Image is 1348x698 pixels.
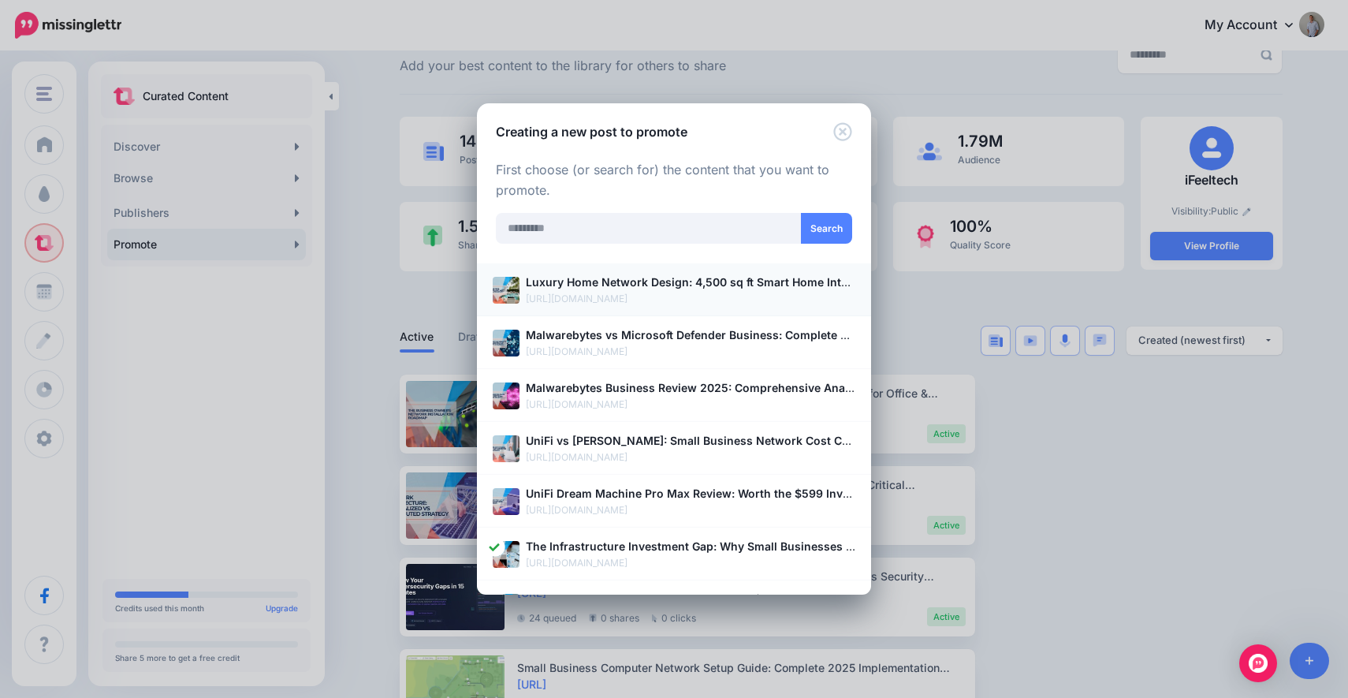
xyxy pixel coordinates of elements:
p: [URL][DOMAIN_NAME] [526,450,855,465]
button: Search [801,213,852,244]
b: UniFi vs [PERSON_NAME]: Small Business Network Cost Comparison [526,434,901,447]
img: 481693a25e7b15c2fe63fcd18fa4fa26_thumb.jpg [493,541,519,568]
img: 07ba0120869fb3232abd27170c61edd5_thumb.jpg [493,435,519,462]
a: UniFi vs [PERSON_NAME]: Small Business Network Cost Comparison [URL][DOMAIN_NAME] [493,431,855,465]
a: Luxury Home Network Design: 4,500 sq ft Smart Home Integration Case Study [URL][DOMAIN_NAME] [493,273,855,307]
a: The Infrastructure Investment Gap: Why Small Businesses Need Both Hardware and Ongoing IT Support... [493,537,855,571]
b: UniFi Dream Machine Pro Max Review: Worth the $599 Investment for Small Business? [526,487,998,500]
a: Complete Business Software Stack Under $200/Month: 2025 Guide for Small Business [URL][DOMAIN_NAME] [493,590,855,624]
img: d186caca856f12ec654b6c9f25ae8141_thumb.jpg [493,330,519,356]
b: Luxury Home Network Design: 4,500 sq ft Smart Home Integration Case Study [526,275,951,289]
p: [URL][DOMAIN_NAME] [526,291,855,307]
img: 079dbabcf7c234dd159c10c3175b7032_thumb.jpg [493,383,519,409]
div: Open Intercom Messenger [1239,644,1277,682]
a: UniFi Dream Machine Pro Max Review: Worth the $599 Investment for Small Business? [URL][DOMAIN_NAME] [493,484,855,518]
a: Malwarebytes vs Microsoft Defender Business: Complete SMB Security Comparison 2025 [URL][DOMAIN_N... [493,326,855,360]
img: 052a3f1d50dea89db3db83c39f3609af_thumb.jpg [493,277,519,304]
b: Complete Business Software Stack Under $200/Month: 2025 Guide for Small Business [526,592,996,606]
p: First choose (or search for) the content that you want to promote. [496,160,852,201]
b: Malwarebytes vs Microsoft Defender Business: Complete SMB Security Comparison 2025 [526,328,1015,342]
h5: Creating a new post to promote [496,122,687,141]
a: Malwarebytes Business Review 2025: Comprehensive Analysis for Enterprise Security [URL][DOMAIN_NAME] [493,379,855,412]
img: 793693b93b6bec6f1a296f8fde7cf8d9_thumb.jpg [493,488,519,515]
button: Close [833,122,852,142]
p: [URL][DOMAIN_NAME] [526,555,855,571]
b: Malwarebytes Business Review 2025: Comprehensive Analysis for Enterprise Security [526,381,996,394]
b: The Infrastructure Investment Gap: Why Small Businesses Need Both Hardware and Ongoing IT Support [526,539,1093,553]
p: [URL][DOMAIN_NAME] [526,344,855,360]
img: b578f1389f6a468412897e89e7f9ae98_thumb.jpg [493,594,519,621]
p: [URL][DOMAIN_NAME] [526,502,855,518]
p: [URL][DOMAIN_NAME] [526,397,855,412]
